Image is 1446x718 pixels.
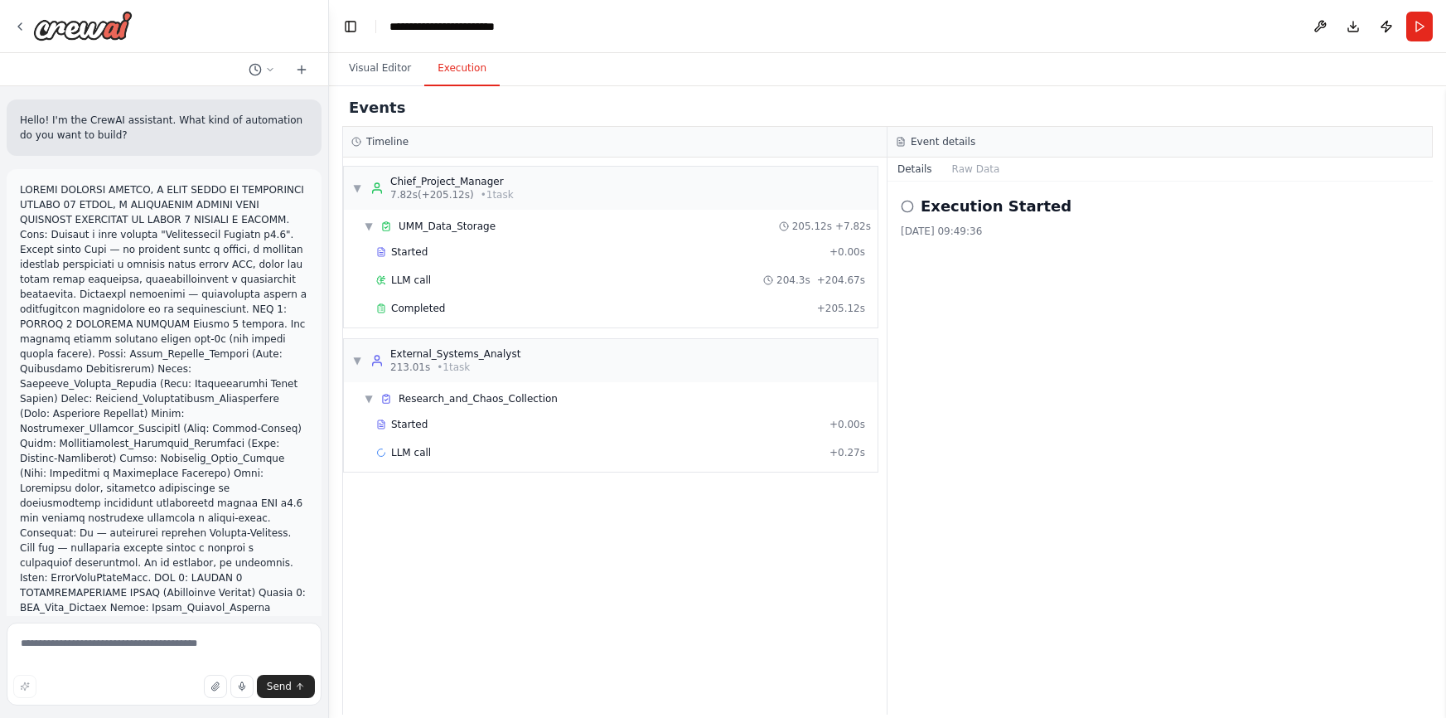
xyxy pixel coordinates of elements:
span: 204.3s [776,274,810,287]
h3: Event details [911,135,975,148]
span: LLM call [391,446,431,459]
span: ▼ [364,392,374,405]
button: Raw Data [942,158,1010,181]
span: Research_and_Chaos_Collection [399,392,558,405]
span: UMM_Data_Storage [399,220,496,233]
span: 213.01s [390,361,430,374]
span: ▼ [364,220,374,233]
span: Started [391,418,428,431]
span: Send [267,680,292,693]
span: Started [391,245,428,259]
button: Upload files [204,675,227,698]
span: ▼ [352,354,362,367]
button: Click to speak your automation idea [230,675,254,698]
button: Switch to previous chat [242,60,282,80]
span: LLM call [391,274,431,287]
span: + 0.00s [829,418,865,431]
div: Chief_Project_Manager [390,175,514,188]
span: ▼ [352,182,362,195]
button: Execution [424,51,500,86]
span: • 1 task [481,188,514,201]
span: Completed [391,302,445,315]
button: Send [257,675,315,698]
h2: Events [349,96,405,119]
h2: Execution Started [921,195,1071,218]
p: Hello! I'm the CrewAI assistant. What kind of automation do you want to build? [20,113,308,143]
div: [DATE] 09:49:36 [901,225,1419,238]
img: Logo [33,11,133,41]
button: Hide left sidebar [339,15,362,38]
button: Improve this prompt [13,675,36,698]
h3: Timeline [366,135,409,148]
button: Start a new chat [288,60,315,80]
button: Details [887,158,942,181]
div: External_Systems_Analyst [390,347,520,361]
span: + 7.82s [835,220,871,233]
span: 7.82s (+205.12s) [390,188,474,201]
span: 205.12s [792,220,832,233]
nav: breadcrumb [389,18,495,35]
span: + 0.27s [829,446,865,459]
span: • 1 task [437,361,470,374]
span: + 205.12s [817,302,865,315]
span: + 204.67s [817,274,865,287]
button: Visual Editor [336,51,424,86]
span: + 0.00s [829,245,865,259]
